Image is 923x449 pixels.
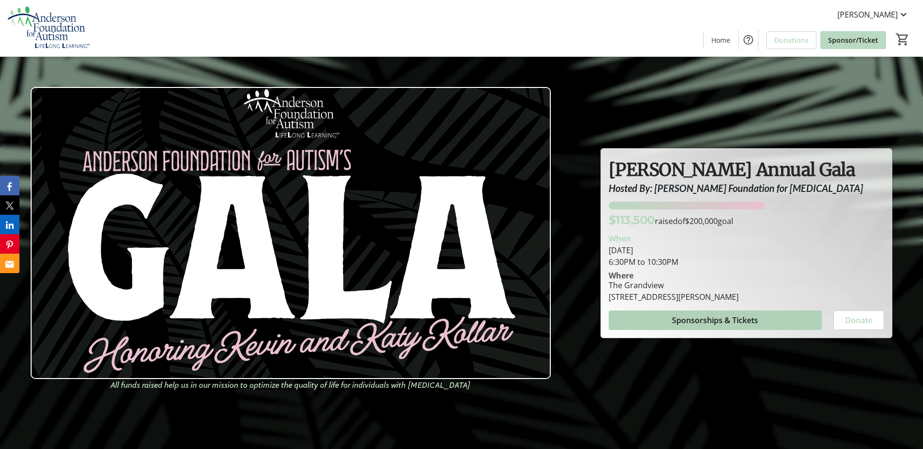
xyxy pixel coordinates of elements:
span: Sponsor/Ticket [828,35,878,45]
p: raised of goal [609,211,733,229]
span: $200,000 [685,216,718,226]
div: Where [609,272,633,279]
em: All funds raised help us in our mission to optimize the quality of life for individuals with [MED... [110,380,471,391]
button: Cart [894,31,911,48]
em: Hosted By: [PERSON_NAME] Foundation for [MEDICAL_DATA] [609,182,863,194]
span: Donations [774,35,809,45]
button: Donate [833,311,884,330]
div: [STREET_ADDRESS][PERSON_NAME] [609,291,739,303]
div: 56.75% of fundraising goal reached [609,202,884,209]
span: $113,500 [609,213,655,227]
img: Campaign CTA Media Photo [31,87,551,379]
div: The Grandview [609,279,739,291]
a: Sponsor/Ticket [820,31,886,49]
img: Anderson Foundation for Autism 's Logo [6,4,92,52]
span: [PERSON_NAME] [837,9,898,20]
button: [PERSON_NAME] [830,7,917,22]
a: Donations [766,31,816,49]
span: Sponsorships & Tickets [672,314,758,326]
span: [PERSON_NAME] Annual Gala [609,159,855,181]
div: When [609,233,631,244]
button: Help [739,30,758,50]
span: Donate [845,314,872,326]
span: Home [711,35,730,45]
a: Home [704,31,738,49]
button: Sponsorships & Tickets [609,311,822,330]
div: [DATE] 6:30PM to 10:30PM [609,244,884,268]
